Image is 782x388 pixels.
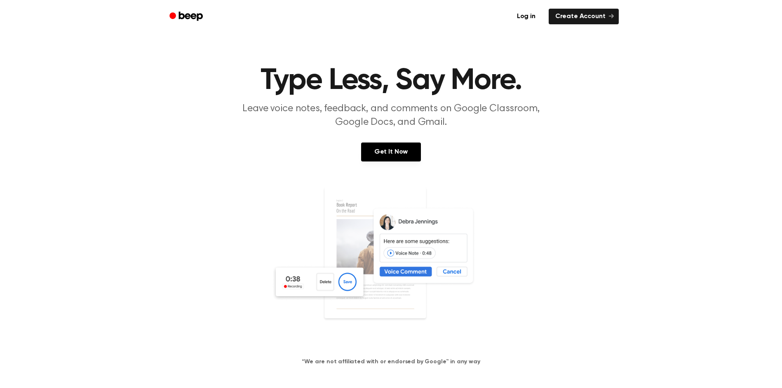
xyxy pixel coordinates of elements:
[164,9,210,25] a: Beep
[549,9,619,24] a: Create Account
[509,7,544,26] a: Log in
[272,186,511,344] img: Voice Comments on Docs and Recording Widget
[233,102,550,129] p: Leave voice notes, feedback, and comments on Google Classroom, Google Docs, and Gmail.
[180,66,602,96] h1: Type Less, Say More.
[10,358,772,366] h4: *We are not affiliated with or endorsed by Google™ in any way
[361,143,421,161] a: Get It Now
